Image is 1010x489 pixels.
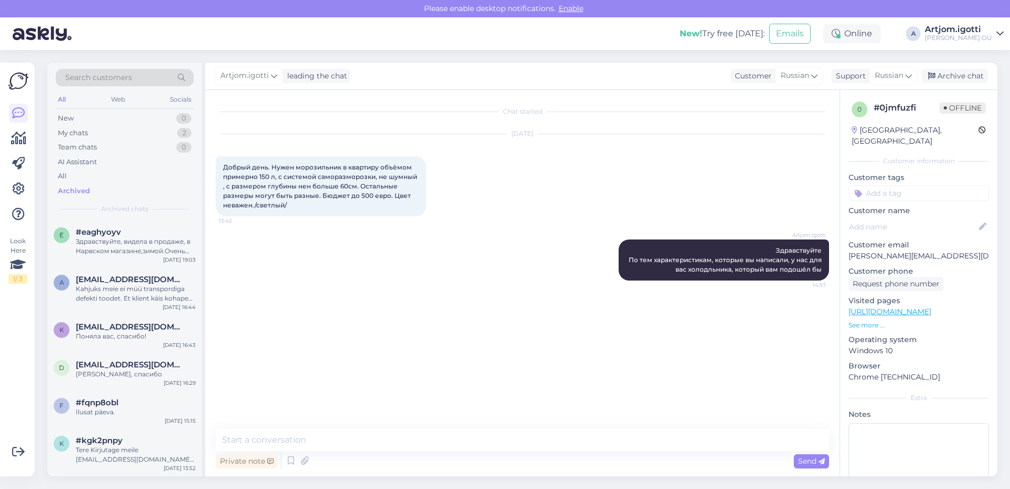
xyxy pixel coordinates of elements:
[849,307,931,316] a: [URL][DOMAIN_NAME]
[59,402,64,410] span: f
[906,26,921,41] div: A
[216,107,829,116] div: Chat started
[849,172,989,183] p: Customer tags
[76,370,196,379] div: [PERSON_NAME], спасибо
[76,398,118,407] span: #fqnp8obl
[59,231,64,239] span: e
[165,417,196,425] div: [DATE] 15:15
[76,275,185,284] span: andrus.obukak@hotmail.com
[849,361,989,372] p: Browser
[823,24,881,43] div: Online
[76,360,185,370] span: daniljukmihhail@gmail.com
[875,70,903,82] span: Russian
[925,25,1004,42] a: Artjom.igotti[PERSON_NAME] OÜ
[59,440,64,447] span: k
[786,231,826,239] span: Artjom.igotti
[925,34,992,42] div: [PERSON_NAME] OÜ
[58,171,67,182] div: All
[65,72,132,83] span: Search customers
[781,70,809,82] span: Russian
[849,156,989,166] div: Customer information
[798,456,825,466] span: Send
[163,256,196,264] div: [DATE] 19:03
[56,93,68,106] div: All
[849,185,989,201] input: Add a tag
[220,70,269,82] span: Artjom.igotti
[76,237,196,256] div: Здравствуйте, видела в продаже, в Нарвском магазине,зимой.Очень жаль,что нет
[58,113,74,124] div: New
[769,24,811,44] button: Emails
[59,326,64,334] span: k
[874,102,940,114] div: # 0jmfuzfi
[283,71,347,82] div: leading the chat
[849,266,989,277] p: Customer phone
[216,454,278,468] div: Private note
[849,409,989,420] p: Notes
[849,277,944,291] div: Request phone number
[849,239,989,251] p: Customer email
[925,25,992,34] div: Artjom.igotti
[164,379,196,387] div: [DATE] 16:29
[680,28,702,38] b: New!
[176,142,191,153] div: 0
[629,246,823,273] span: Здравствуйте По тем характеристикам, которые вы написали, у нас для вас холодльника, который вам ...
[922,69,988,83] div: Archive chat
[849,393,989,403] div: Extra
[109,93,127,106] div: Web
[58,128,88,138] div: My chats
[76,284,196,303] div: Kahjuks meie ei müü transpordiga defekti toodet. Et klient käis kohapeal ja vaatakse enne ostu se...
[163,341,196,349] div: [DATE] 16:43
[58,186,90,196] div: Archived
[223,163,419,209] span: Добрый день. Нужен морозильник в квартиру объёмом примерно 150 л, с системой саморазморозки, не ш...
[76,332,196,341] div: Поняла вас, спасибо!
[76,407,196,417] div: Ilusat päeva.
[849,345,989,356] p: Windows 10
[849,251,989,262] p: [PERSON_NAME][EMAIL_ADDRESS][DOMAIN_NAME]
[176,113,191,124] div: 0
[849,321,989,330] p: See more ...
[786,281,826,289] span: 14:57
[555,4,587,13] span: Enable
[8,236,27,284] div: Look Here
[940,102,986,114] span: Offline
[76,436,123,445] span: #kgk2pnpy
[680,27,765,40] div: Try free [DATE]:
[849,221,977,233] input: Add name
[168,93,194,106] div: Socials
[177,128,191,138] div: 2
[76,445,196,464] div: Tere Kirjutage meile [EMAIL_ADDRESS][DOMAIN_NAME] ja esimesel võimalusel [PERSON_NAME] vastuse. M...
[59,278,64,286] span: a
[58,142,97,153] div: Team chats
[58,157,97,167] div: AI Assistant
[101,204,148,214] span: Archived chats
[8,71,28,91] img: Askly Logo
[852,125,978,147] div: [GEOGRAPHIC_DATA], [GEOGRAPHIC_DATA]
[163,303,196,311] div: [DATE] 16:44
[76,322,185,332] span: korolevavera@icloud.com
[849,295,989,306] p: Visited pages
[857,105,862,113] span: 0
[731,71,772,82] div: Customer
[59,364,64,372] span: d
[849,334,989,345] p: Operating system
[832,71,866,82] div: Support
[849,205,989,216] p: Customer name
[164,464,196,472] div: [DATE] 13:52
[76,227,121,237] span: #eaghyoyv
[8,274,27,284] div: 1 / 3
[849,372,989,383] p: Chrome [TECHNICAL_ID]
[219,217,258,225] span: 13:42
[216,129,829,138] div: [DATE]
